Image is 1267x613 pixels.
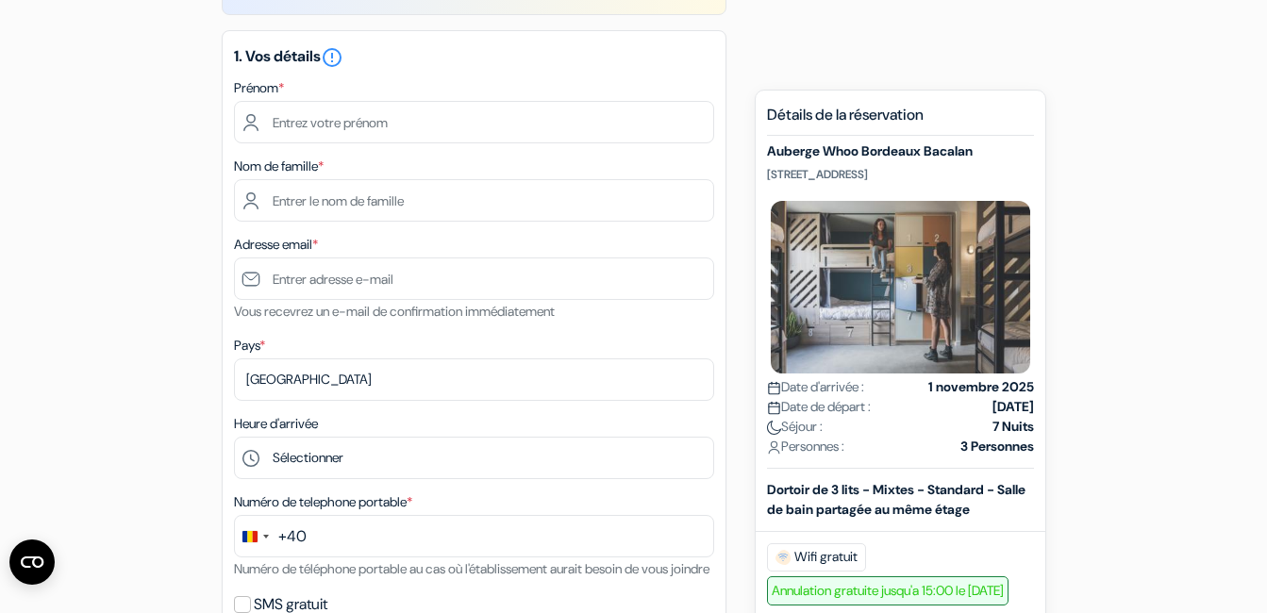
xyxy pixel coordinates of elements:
[234,414,318,434] label: Heure d'arrivée
[767,143,1034,159] h5: Auberge Whoo Bordeaux Bacalan
[321,46,343,66] a: error_outline
[767,417,823,437] span: Séjour :
[321,46,343,69] i: error_outline
[234,257,714,300] input: Entrer adresse e-mail
[767,377,864,397] span: Date d'arrivée :
[767,401,781,415] img: calendar.svg
[960,437,1034,456] strong: 3 Personnes
[767,576,1009,605] span: Annulation gratuite jusqu'a 15:00 le [DATE]
[234,336,265,356] label: Pays
[928,377,1034,397] strong: 1 novembre 2025
[992,417,1034,437] strong: 7 Nuits
[767,543,866,572] span: Wifi gratuit
[278,525,307,548] div: +40
[234,157,324,176] label: Nom de famille
[767,421,781,435] img: moon.svg
[767,106,1034,136] h5: Détails de la réservation
[767,381,781,395] img: calendar.svg
[767,440,781,455] img: user_icon.svg
[992,397,1034,417] strong: [DATE]
[767,397,871,417] span: Date de départ :
[234,179,714,222] input: Entrer le nom de famille
[767,437,844,456] span: Personnes :
[234,492,412,512] label: Numéro de telephone portable
[234,235,318,255] label: Adresse email
[9,539,55,585] button: Ouvrir le widget CMP
[234,46,714,69] h5: 1. Vos détails
[767,481,1025,518] b: Dortoir de 3 lits - Mixtes - Standard - Salle de bain partagée au même étage
[234,560,709,577] small: Numéro de téléphone portable au cas où l'établissement aurait besoin de vous joindre
[234,78,284,98] label: Prénom
[234,101,714,143] input: Entrez votre prénom
[234,303,555,320] small: Vous recevrez un e-mail de confirmation immédiatement
[775,550,791,565] img: free_wifi.svg
[767,167,1034,182] p: [STREET_ADDRESS]
[235,516,307,556] button: Change country, selected Romania (+40)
